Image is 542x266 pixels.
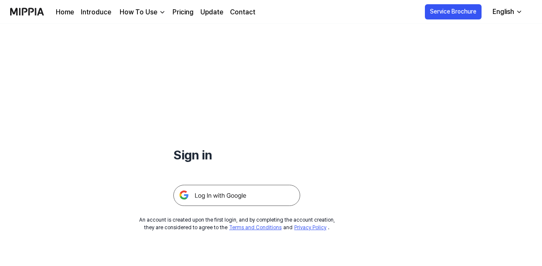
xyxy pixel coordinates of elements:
button: Service Brochure [425,4,482,19]
button: How To Use [118,7,166,17]
a: Terms and Conditions [229,225,282,230]
img: down [159,9,166,16]
a: Introduce [81,7,111,17]
a: Contact [230,7,255,17]
h1: Sign in [173,145,300,165]
div: How To Use [118,7,159,17]
a: Privacy Policy [294,225,326,230]
a: Update [200,7,223,17]
a: Pricing [172,7,194,17]
button: English [486,3,528,20]
img: 구글 로그인 버튼 [173,185,300,206]
div: An account is created upon the first login, and by completing the account creation, they are cons... [139,216,335,231]
a: Home [56,7,74,17]
div: English [491,7,516,17]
